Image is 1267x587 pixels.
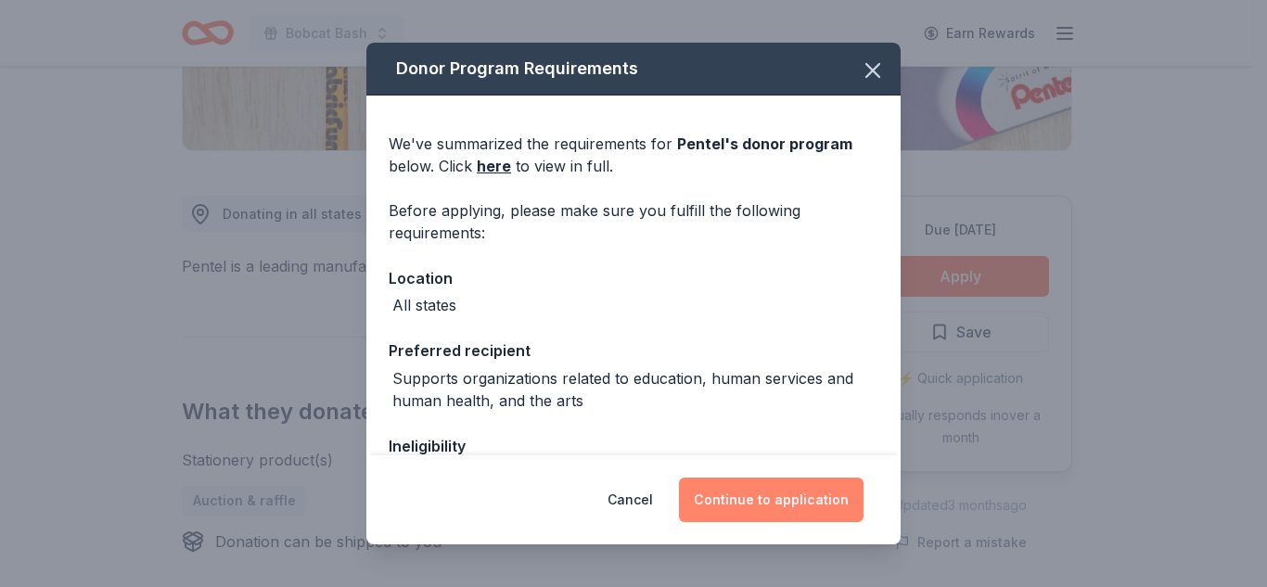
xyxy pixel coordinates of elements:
[392,294,456,316] div: All states
[389,133,878,177] div: We've summarized the requirements for below. Click to view in full.
[389,199,878,244] div: Before applying, please make sure you fulfill the following requirements:
[477,155,511,177] a: here
[679,478,864,522] button: Continue to application
[608,478,653,522] button: Cancel
[392,367,878,412] div: Supports organizations related to education, human services and human health, and the arts
[389,338,878,363] div: Preferred recipient
[677,134,852,153] span: Pentel 's donor program
[389,266,878,290] div: Location
[366,43,901,96] div: Donor Program Requirements
[389,434,878,458] div: Ineligibility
